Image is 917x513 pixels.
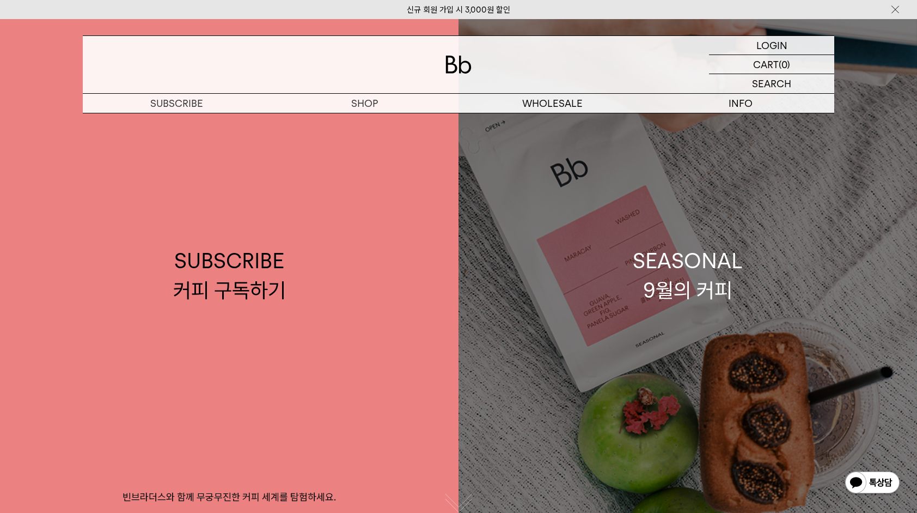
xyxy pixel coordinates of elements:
[753,55,779,74] p: CART
[709,55,834,74] a: CART (0)
[756,36,787,55] p: LOGIN
[407,5,510,15] a: 신규 회원 가입 시 3,000원 할인
[83,94,271,113] a: SUBSCRIBE
[646,94,834,113] p: INFO
[173,246,286,304] div: SUBSCRIBE 커피 구독하기
[709,36,834,55] a: LOGIN
[779,55,790,74] p: (0)
[752,74,791,93] p: SEARCH
[458,94,646,113] p: WHOLESALE
[445,56,472,74] img: 로고
[844,470,901,497] img: 카카오톡 채널 1:1 채팅 버튼
[633,246,743,304] div: SEASONAL 9월의 커피
[271,94,458,113] a: SHOP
